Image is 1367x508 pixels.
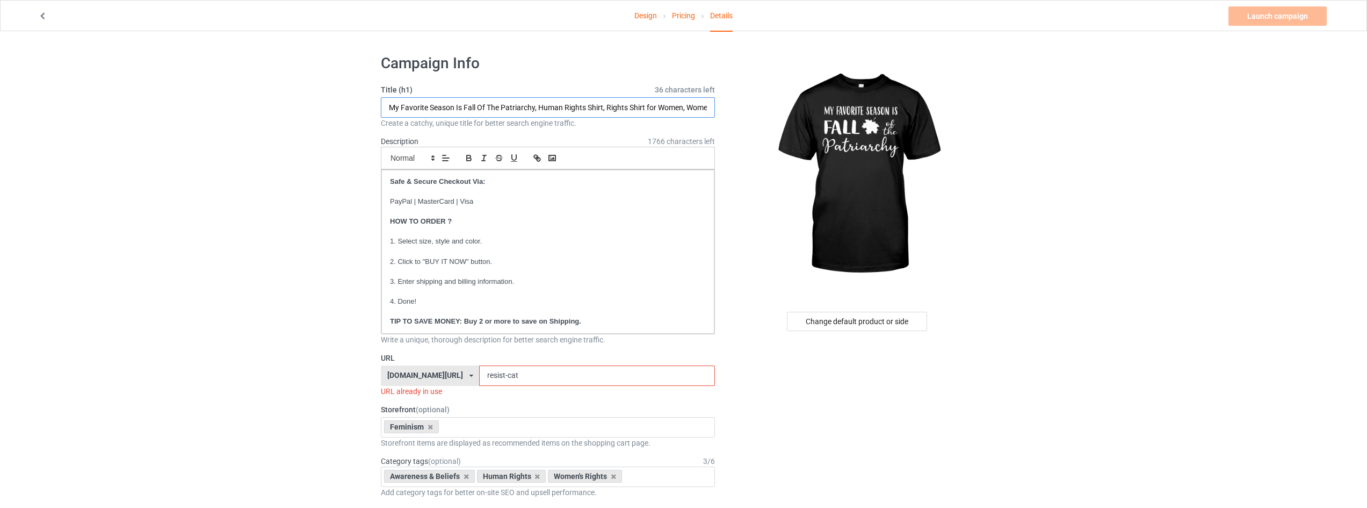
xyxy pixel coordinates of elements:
div: Storefront items are displayed as recommended items on the shopping cart page. [381,438,715,448]
p: 2. Click to "BUY IT NOW" button. [390,257,706,267]
div: Details [710,1,733,32]
label: Category tags [381,456,461,467]
label: Storefront [381,404,715,415]
h1: Campaign Info [381,54,715,73]
p: 4. Done! [390,297,706,307]
span: 1766 characters left [648,136,715,147]
span: (optional) [428,457,461,466]
div: 3 / 6 [703,456,715,467]
label: Title (h1) [381,84,715,95]
label: Description [381,137,418,146]
strong: Safe & Secure Checkout Via: [390,177,486,185]
span: 36 characters left [655,84,715,95]
strong: TIP TO SAVE MONEY: Buy 2 or more to save on Shipping. [390,317,581,325]
div: Human Rights [477,470,546,483]
div: Add category tags for better on-site SEO and upsell performance. [381,487,715,498]
div: Change default product or side [787,312,927,331]
div: Write a unique, thorough description for better search engine traffic. [381,334,715,345]
a: Pricing [672,1,695,31]
p: 1. Select size, style and color. [390,237,706,247]
div: Create a catchy, unique title for better search engine traffic. [381,118,715,128]
span: (optional) [416,405,450,414]
a: Design [634,1,657,31]
div: Feminism [384,420,439,433]
strong: HOW TO ORDER ? [390,217,452,225]
div: Women's Rights [548,470,622,483]
div: [DOMAIN_NAME][URL] [387,371,463,379]
div: URL already in use [381,386,715,397]
p: 3. Enter shipping and billing information. [390,277,706,287]
div: Awareness & Beliefs [384,470,475,483]
label: URL [381,353,715,363]
p: PayPal | MasterCard | Visa [390,197,706,207]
